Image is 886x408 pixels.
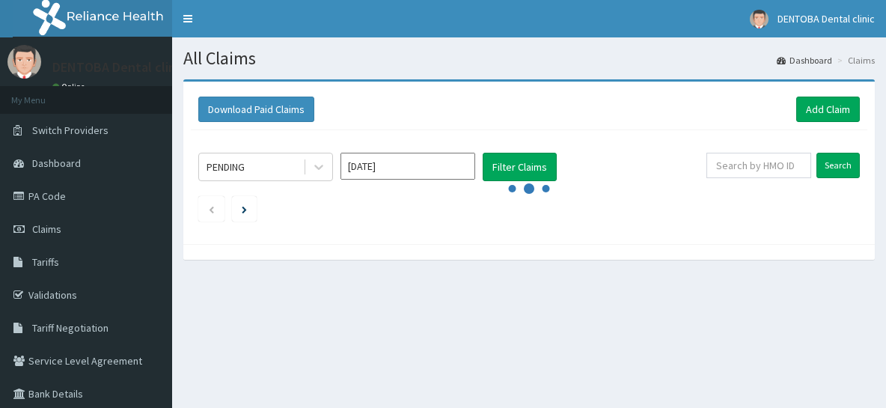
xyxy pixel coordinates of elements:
[796,97,860,122] a: Add Claim
[52,82,88,92] a: Online
[32,255,59,269] span: Tariffs
[32,222,61,236] span: Claims
[32,124,109,137] span: Switch Providers
[52,61,186,74] p: DENTOBA Dental clinic
[507,166,552,211] svg: audio-loading
[340,153,475,180] input: Select Month and Year
[207,159,245,174] div: PENDING
[7,45,41,79] img: User Image
[777,12,875,25] span: DENTOBA Dental clinic
[750,10,769,28] img: User Image
[198,97,314,122] button: Download Paid Claims
[816,153,860,178] input: Search
[183,49,875,68] h1: All Claims
[834,54,875,67] li: Claims
[208,202,215,216] a: Previous page
[32,321,109,335] span: Tariff Negotiation
[706,153,811,178] input: Search by HMO ID
[777,54,832,67] a: Dashboard
[483,153,557,181] button: Filter Claims
[242,202,247,216] a: Next page
[32,156,81,170] span: Dashboard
